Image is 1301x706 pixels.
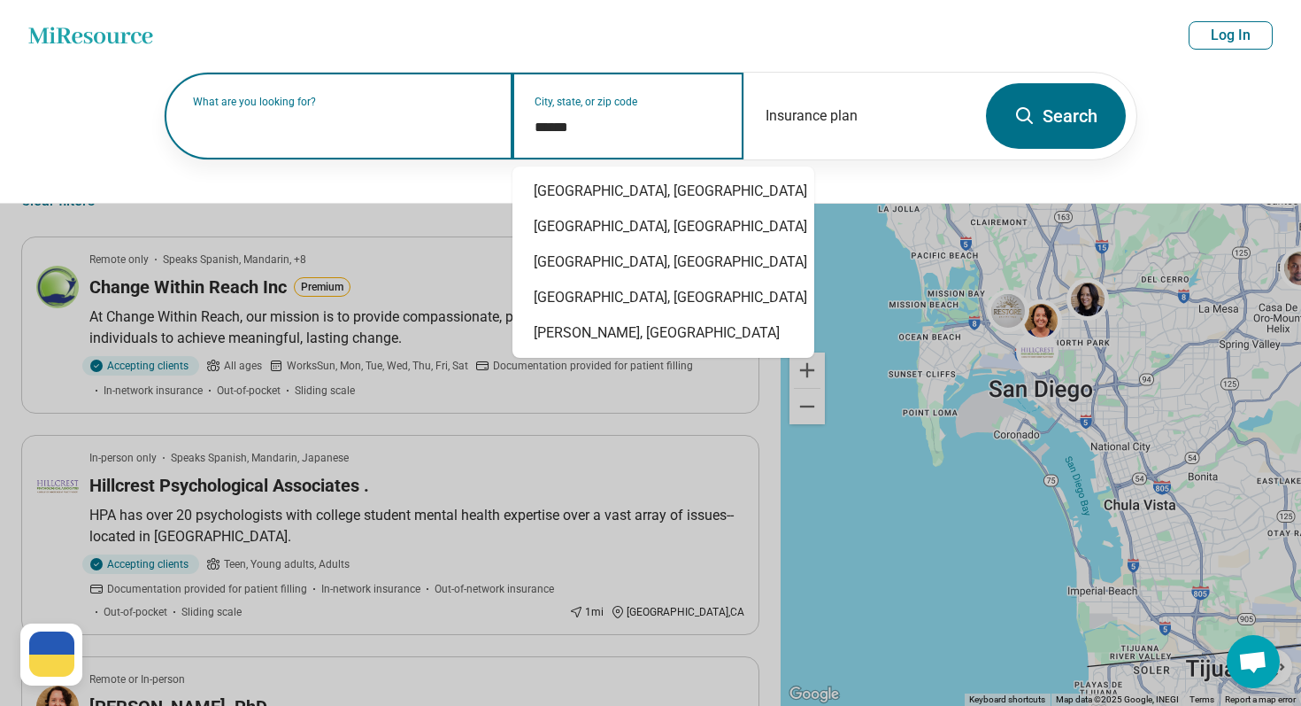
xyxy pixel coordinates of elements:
label: What are you looking for? [193,97,491,107]
div: [GEOGRAPHIC_DATA], [GEOGRAPHIC_DATA] [512,209,814,244]
div: Suggestions [512,167,814,358]
div: [PERSON_NAME], [GEOGRAPHIC_DATA] [512,315,814,351]
div: [GEOGRAPHIC_DATA], [GEOGRAPHIC_DATA] [512,244,814,280]
div: [GEOGRAPHIC_DATA], [GEOGRAPHIC_DATA] [512,280,814,315]
button: Search [986,83,1126,149]
div: Open chat [1227,635,1280,688]
div: [GEOGRAPHIC_DATA], [GEOGRAPHIC_DATA] [512,174,814,209]
button: Log In [1189,21,1273,50]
